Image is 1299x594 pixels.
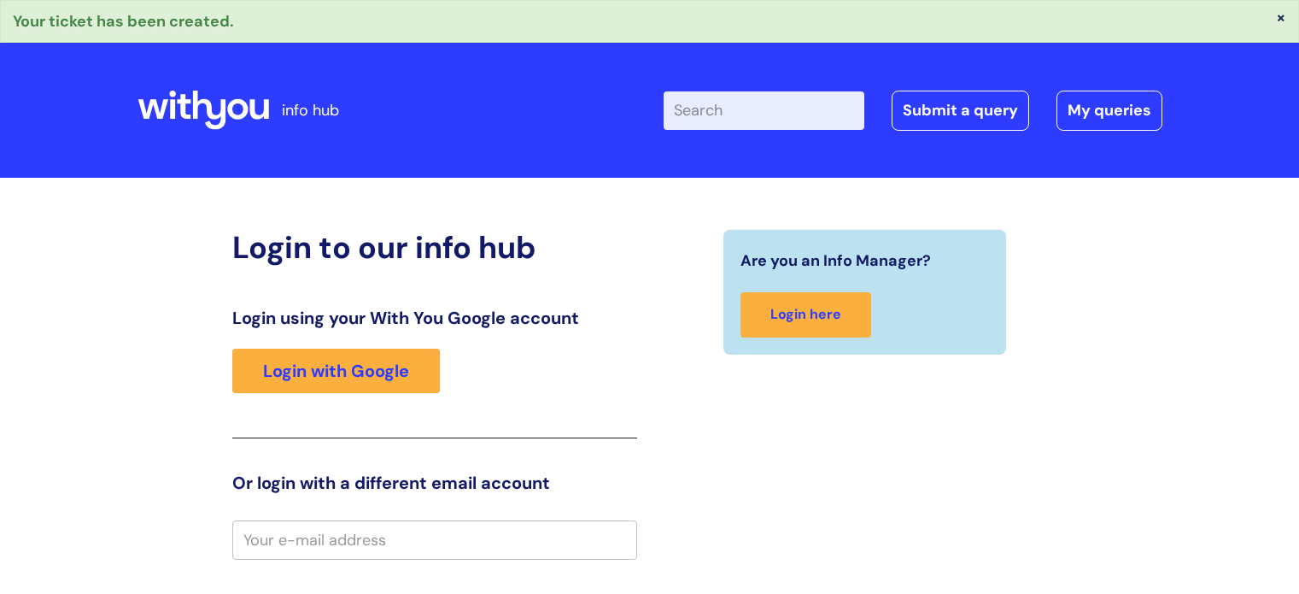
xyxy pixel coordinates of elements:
[740,292,871,338] a: Login here
[232,473,637,493] h3: Or login with a different email account
[1056,91,1162,130] a: My queries
[1276,9,1286,25] button: ×
[232,520,637,560] input: Your e-mail address
[892,91,1029,130] a: Submit a query
[740,247,931,274] span: Are you an Info Manager?
[232,308,637,328] h3: Login using your With You Google account
[232,349,440,393] a: Login with Google
[664,91,864,129] input: Search
[232,229,637,266] h2: Login to our info hub
[282,97,339,124] p: info hub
